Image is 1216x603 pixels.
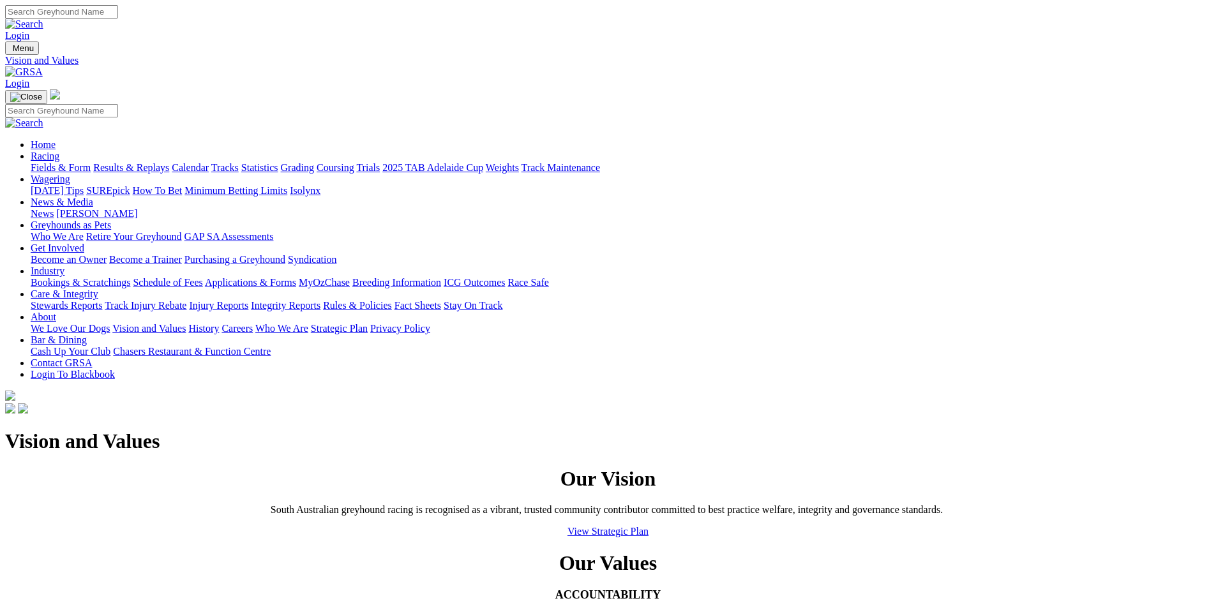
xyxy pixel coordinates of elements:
[189,300,248,311] a: Injury Reports
[5,30,29,41] a: Login
[5,19,43,30] img: Search
[31,162,91,173] a: Fields & Form
[444,277,505,288] a: ICG Outcomes
[50,89,60,100] img: logo-grsa-white.png
[31,346,110,357] a: Cash Up Your Club
[172,162,209,173] a: Calendar
[5,104,118,117] input: Search
[5,117,43,129] img: Search
[5,467,1211,491] h1: Our Vision
[31,139,56,150] a: Home
[56,208,137,219] a: [PERSON_NAME]
[255,323,308,334] a: Who We Are
[5,391,15,401] img: logo-grsa-white.png
[444,300,502,311] a: Stay On Track
[184,231,274,242] a: GAP SA Assessments
[317,162,354,173] a: Coursing
[31,231,1211,242] div: Greyhounds as Pets
[31,208,1211,220] div: News & Media
[5,90,47,104] button: Toggle navigation
[13,43,34,53] span: Menu
[5,78,29,89] a: Login
[31,265,64,276] a: Industry
[31,242,84,253] a: Get Involved
[382,162,483,173] a: 2025 TAB Adelaide Cup
[5,66,43,78] img: GRSA
[31,174,70,184] a: Wagering
[251,300,320,311] a: Integrity Reports
[31,334,87,345] a: Bar & Dining
[299,277,350,288] a: MyOzChase
[93,162,169,173] a: Results & Replays
[522,162,600,173] a: Track Maintenance
[311,323,368,334] a: Strategic Plan
[31,197,93,207] a: News & Media
[31,277,1211,288] div: Industry
[31,185,1211,197] div: Wagering
[352,277,441,288] a: Breeding Information
[133,185,183,196] a: How To Bet
[241,162,278,173] a: Statistics
[109,254,182,265] a: Become a Trainer
[290,185,320,196] a: Isolynx
[31,254,1211,265] div: Get Involved
[5,551,1211,575] h1: Our Values
[31,346,1211,357] div: Bar & Dining
[5,403,15,413] img: facebook.svg
[486,162,519,173] a: Weights
[221,323,253,334] a: Careers
[10,92,42,102] img: Close
[31,151,59,161] a: Racing
[31,357,92,368] a: Contact GRSA
[507,277,548,288] a: Race Safe
[288,254,336,265] a: Syndication
[133,277,202,288] a: Schedule of Fees
[31,208,54,219] a: News
[31,300,102,311] a: Stewards Reports
[18,403,28,413] img: twitter.svg
[555,588,661,601] strong: ACCOUNTABILITY
[5,429,1211,453] h1: Vision and Values
[31,254,107,265] a: Become an Owner
[112,323,186,334] a: Vision and Values
[31,288,98,299] a: Care & Integrity
[356,162,380,173] a: Trials
[188,323,219,334] a: History
[184,254,285,265] a: Purchasing a Greyhound
[5,55,1211,66] a: Vision and Values
[31,162,1211,174] div: Racing
[205,277,296,288] a: Applications & Forms
[31,311,56,322] a: About
[31,220,111,230] a: Greyhounds as Pets
[31,185,84,196] a: [DATE] Tips
[31,231,84,242] a: Who We Are
[105,300,186,311] a: Track Injury Rebate
[281,162,314,173] a: Grading
[211,162,239,173] a: Tracks
[5,5,118,19] input: Search
[370,323,430,334] a: Privacy Policy
[271,504,943,515] span: South Australian greyhound racing is recognised as a vibrant, trusted community contributor commi...
[86,231,182,242] a: Retire Your Greyhound
[184,185,287,196] a: Minimum Betting Limits
[113,346,271,357] a: Chasers Restaurant & Function Centre
[86,185,130,196] a: SUREpick
[31,323,110,334] a: We Love Our Dogs
[323,300,392,311] a: Rules & Policies
[567,526,649,537] a: View Strategic Plan
[31,300,1211,311] div: Care & Integrity
[394,300,441,311] a: Fact Sheets
[31,369,115,380] a: Login To Blackbook
[5,41,39,55] button: Toggle navigation
[31,277,130,288] a: Bookings & Scratchings
[31,323,1211,334] div: About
